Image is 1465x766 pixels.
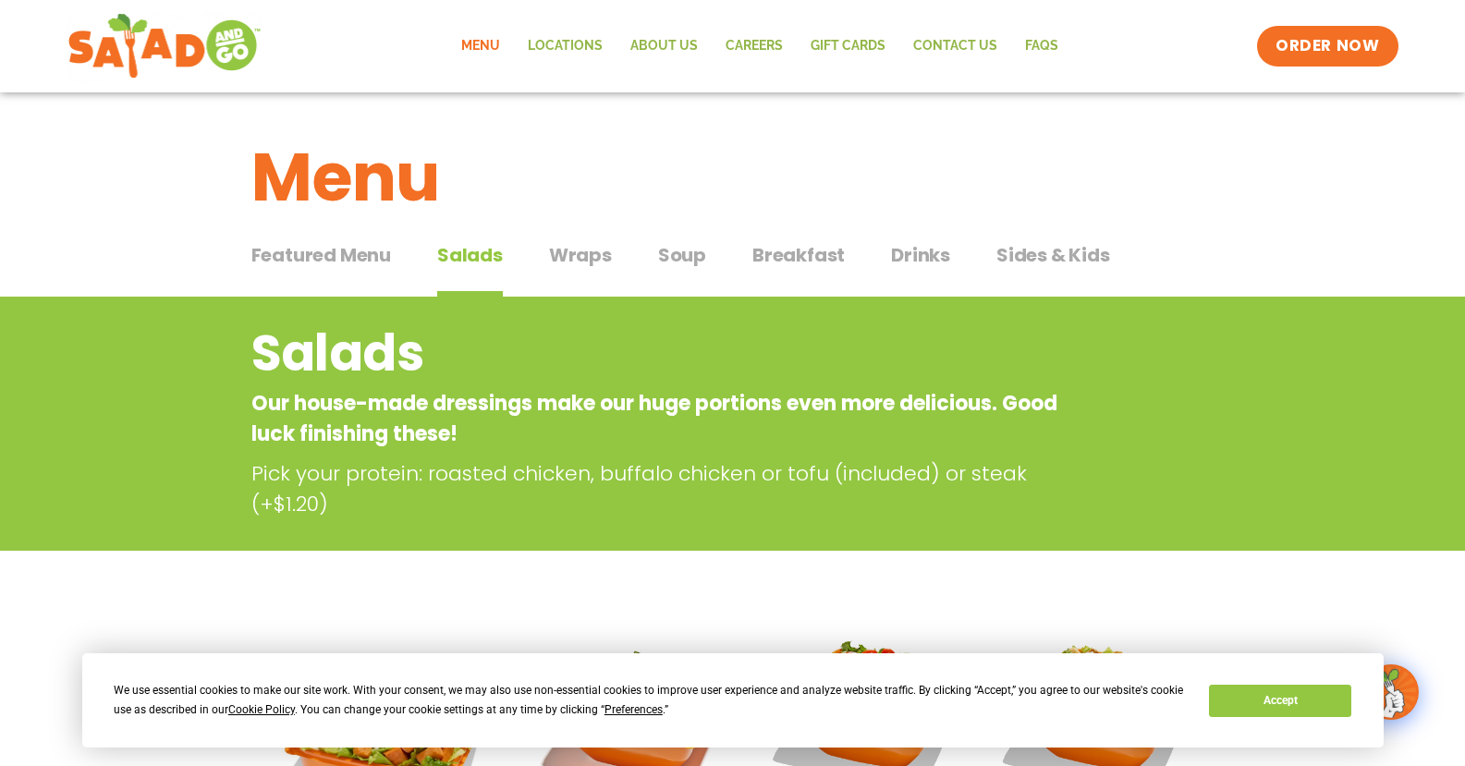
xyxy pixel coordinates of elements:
span: Soup [658,241,706,269]
img: wpChatIcon [1365,666,1417,718]
a: Careers [712,25,797,67]
a: GIFT CARDS [797,25,899,67]
span: Salads [437,241,503,269]
img: new-SAG-logo-768×292 [67,9,262,83]
div: We use essential cookies to make our site work. With your consent, we may also use non-essential ... [114,681,1187,720]
span: ORDER NOW [1276,35,1379,57]
p: Pick your protein: roasted chicken, buffalo chicken or tofu (included) or steak (+$1.20) [251,458,1074,519]
span: Featured Menu [251,241,391,269]
span: Drinks [891,241,950,269]
nav: Menu [447,25,1072,67]
p: Our house-made dressings make our huge portions even more delicious. Good luck finishing these! [251,388,1066,449]
a: About Us [617,25,712,67]
a: Locations [514,25,617,67]
div: Cookie Consent Prompt [82,653,1384,748]
span: Preferences [604,703,663,716]
span: Cookie Policy [228,703,295,716]
h2: Salads [251,316,1066,391]
a: Menu [447,25,514,67]
a: ORDER NOW [1257,26,1398,67]
span: Breakfast [752,241,845,269]
h1: Menu [251,128,1215,227]
a: FAQs [1011,25,1072,67]
div: Tabbed content [251,235,1215,298]
button: Accept [1209,685,1351,717]
span: Sides & Kids [996,241,1110,269]
span: Wraps [549,241,612,269]
a: Contact Us [899,25,1011,67]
